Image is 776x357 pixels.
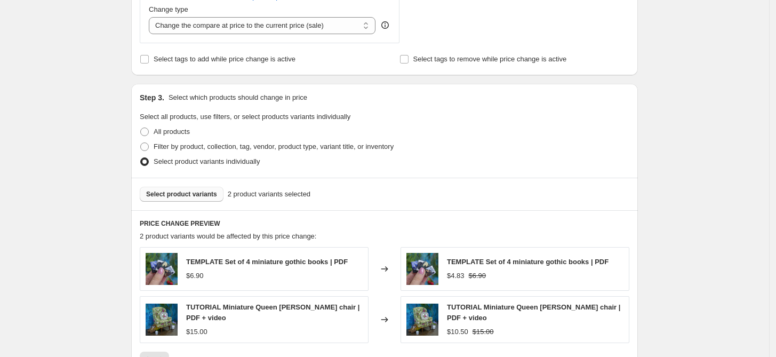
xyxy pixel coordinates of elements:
[406,304,438,336] img: 0_0363b565-acab-4e15-9a9a-ef63bc042965_80x.jpg
[186,327,207,337] div: $15.00
[447,303,620,322] span: TUTORIAL Miniature Queen [PERSON_NAME] chair | PDF + video
[447,271,465,281] div: $4.83
[186,303,359,322] span: TUTORIAL Miniature Queen [PERSON_NAME] chair | PDF + video
[186,271,204,281] div: $6.90
[186,258,348,266] span: TEMPLATE Set of 4 miniature gothic books | PDF
[169,92,307,103] p: Select which products should change in price
[469,271,486,281] strike: $6.90
[146,253,178,285] img: 10_0d597681-66ef-4c6d-a2e3-98dcfdbfd329_80x.jpg
[140,232,316,240] span: 2 product variants would be affected by this price change:
[146,190,217,199] span: Select product variants
[473,327,494,337] strike: $15.00
[380,20,390,30] div: help
[146,304,178,336] img: 0_0363b565-acab-4e15-9a9a-ef63bc042965_80x.jpg
[140,187,223,202] button: Select product variants
[413,55,567,63] span: Select tags to remove while price change is active
[154,142,394,150] span: Filter by product, collection, tag, vendor, product type, variant title, or inventory
[140,219,629,228] h6: PRICE CHANGE PREVIEW
[154,157,260,165] span: Select product variants individually
[140,92,164,103] h2: Step 3.
[149,5,188,13] span: Change type
[154,55,295,63] span: Select tags to add while price change is active
[447,258,609,266] span: TEMPLATE Set of 4 miniature gothic books | PDF
[406,253,438,285] img: 10_0d597681-66ef-4c6d-a2e3-98dcfdbfd329_80x.jpg
[154,128,190,136] span: All products
[140,113,350,121] span: Select all products, use filters, or select products variants individually
[447,327,468,337] div: $10.50
[228,189,310,200] span: 2 product variants selected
